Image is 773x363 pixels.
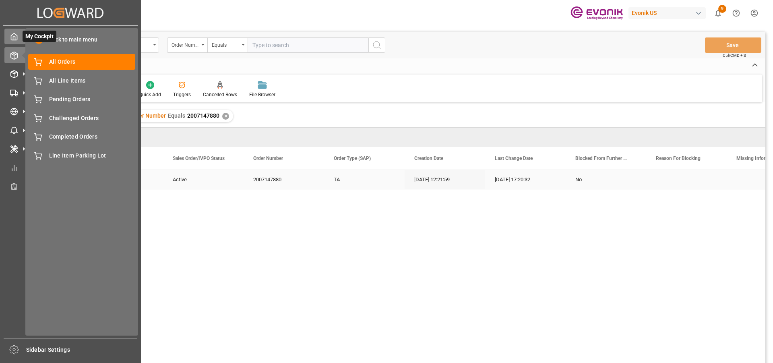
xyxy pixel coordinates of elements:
[49,58,136,66] span: All Orders
[172,39,199,49] div: Order Number
[575,156,629,161] span: Blocked From Further Processing
[575,170,637,189] div: No
[405,170,485,189] div: [DATE] 12:21:59
[222,113,229,120] div: ✕
[173,156,225,161] span: Sales Order/IVPO Status
[173,170,234,189] div: Active
[28,147,135,163] a: Line Item Parking Lot
[4,178,136,194] a: Transport Planner
[705,37,761,53] button: Save
[49,95,136,104] span: Pending Orders
[28,91,135,107] a: Pending Orders
[167,37,207,53] button: open menu
[723,52,746,58] span: Ctrl/CMD + S
[248,37,368,53] input: Type to search
[628,7,706,19] div: Evonik US
[26,346,138,354] span: Sidebar Settings
[28,73,135,88] a: All Line Items
[207,37,248,53] button: open menu
[23,31,56,42] span: My Cockpit
[334,156,371,161] span: Order Type (SAP)
[49,151,136,160] span: Line Item Parking Lot
[187,112,219,119] span: 2007147880
[28,110,135,126] a: Challenged Orders
[49,114,136,122] span: Challenged Orders
[368,37,385,53] button: search button
[249,91,275,98] div: File Browser
[173,91,191,98] div: Triggers
[28,54,135,70] a: All Orders
[570,6,623,20] img: Evonik-brand-mark-Deep-Purple-RGB.jpeg_1700498283.jpeg
[485,170,566,189] div: [DATE] 17:20:32
[203,91,237,98] div: Cancelled Rows
[212,39,239,49] div: Equals
[49,133,136,141] span: Completed Orders
[244,170,324,189] div: 2007147880
[414,156,443,161] span: Creation Date
[130,112,166,119] span: Order Number
[628,5,709,21] button: Evonik US
[49,77,136,85] span: All Line Items
[718,5,726,13] span: 9
[4,160,136,175] a: My Reports
[324,170,405,189] div: TA
[28,129,135,145] a: Completed Orders
[709,4,727,22] button: show 9 new notifications
[656,156,701,161] span: Reason For Blocking
[4,29,136,44] a: My CockpitMy Cockpit
[43,35,97,44] span: Back to main menu
[495,156,533,161] span: Last Change Date
[727,4,745,22] button: Help Center
[168,112,185,119] span: Equals
[253,156,283,161] span: Order Number
[139,91,161,98] div: Quick Add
